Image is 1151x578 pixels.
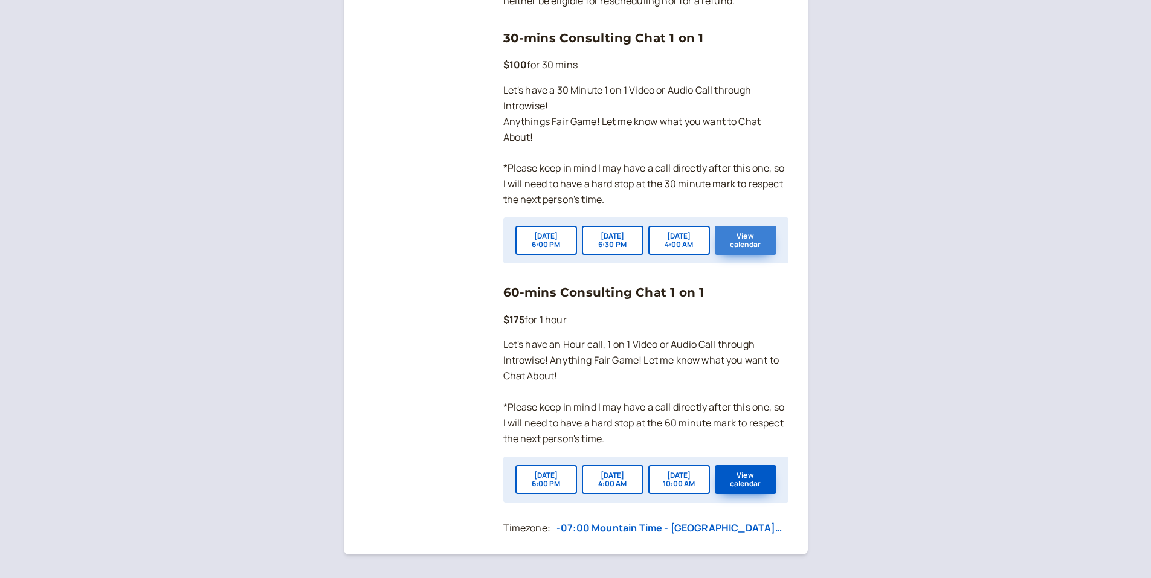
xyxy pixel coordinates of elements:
p: Let's have a 30 Minute 1 on 1 Video or Audio Call through Introwise! Anythings Fair Game! Let me ... [503,83,788,208]
p: for 1 hour [503,312,788,328]
button: [DATE]6:30 PM [582,226,643,255]
button: View calendar [715,465,776,494]
p: Let's have an Hour call, 1 on 1 Video or Audio Call through Introwise! Anything Fair Game! Let me... [503,337,788,446]
a: 60-mins Consulting Chat 1 on 1 [503,285,704,300]
button: [DATE]10:00 AM [648,465,710,494]
b: $100 [503,58,527,71]
button: [DATE]6:00 PM [515,226,577,255]
p: for 30 mins [503,57,788,73]
b: $175 [503,313,525,326]
button: [DATE]4:00 AM [582,465,643,494]
button: [DATE]6:00 PM [515,465,577,494]
button: [DATE]4:00 AM [648,226,710,255]
button: View calendar [715,226,776,255]
a: 30-mins Consulting Chat 1 on 1 [503,31,704,45]
div: Timezone: [503,521,550,536]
